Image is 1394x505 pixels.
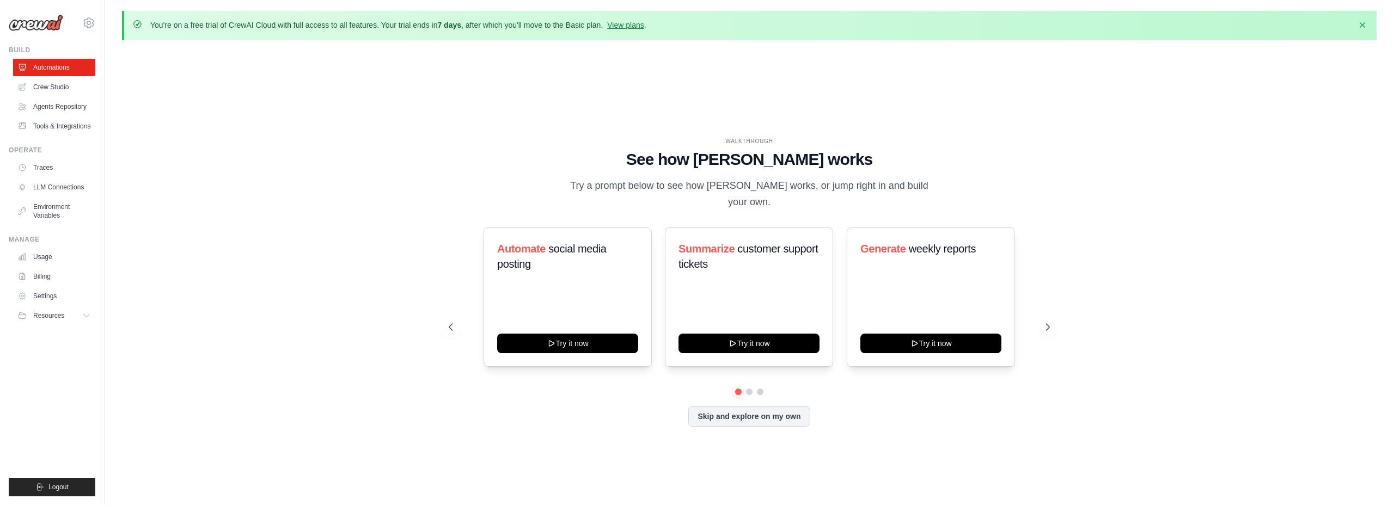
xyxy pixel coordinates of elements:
[13,118,95,135] a: Tools & Integrations
[9,235,95,244] div: Manage
[13,268,95,285] a: Billing
[13,159,95,176] a: Traces
[9,478,95,496] button: Logout
[497,243,607,270] span: social media posting
[688,406,810,427] button: Skip and explore on my own
[13,287,95,305] a: Settings
[13,178,95,196] a: LLM Connections
[9,146,95,155] div: Operate
[678,334,820,353] button: Try it now
[908,243,975,255] span: weekly reports
[9,46,95,54] div: Build
[150,20,646,30] p: You're on a free trial of CrewAI Cloud with full access to all features. Your trial ends in , aft...
[678,243,735,255] span: Summarize
[13,98,95,115] a: Agents Repository
[678,243,818,270] span: customer support tickets
[9,15,63,31] img: Logo
[13,198,95,224] a: Environment Variables
[449,137,1050,145] div: WALKTHROUGH
[860,334,1001,353] button: Try it now
[449,150,1050,169] h1: See how [PERSON_NAME] works
[13,307,95,324] button: Resources
[1340,453,1394,505] iframe: Chat Widget
[497,334,638,353] button: Try it now
[566,178,932,210] p: Try a prompt below to see how [PERSON_NAME] works, or jump right in and build your own.
[33,311,64,320] span: Resources
[13,78,95,96] a: Crew Studio
[13,59,95,76] a: Automations
[437,21,461,29] strong: 7 days
[497,243,546,255] span: Automate
[13,248,95,266] a: Usage
[860,243,906,255] span: Generate
[607,21,644,29] a: View plans
[48,483,69,491] span: Logout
